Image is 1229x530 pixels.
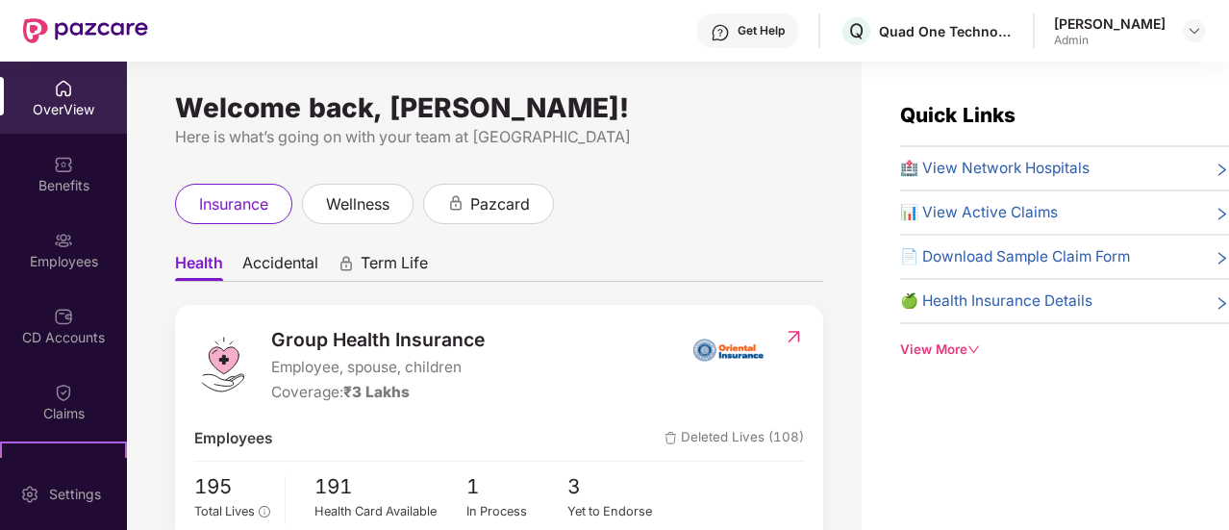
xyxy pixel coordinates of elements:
[1215,293,1229,313] span: right
[314,502,466,521] div: Health Card Available
[900,290,1092,313] span: 🍏 Health Insurance Details
[967,343,980,356] span: down
[447,194,464,212] div: animation
[54,79,73,98] img: svg+xml;base64,PHN2ZyBpZD0iSG9tZSIgeG1sbnM9Imh0dHA6Ly93d3cudzMub3JnLzIwMDAvc3ZnIiB3aWR0aD0iMjAiIG...
[711,23,730,42] img: svg+xml;base64,PHN2ZyBpZD0iSGVscC0zMngzMiIgeG1sbnM9Imh0dHA6Ly93d3cudzMub3JnLzIwMDAvc3ZnIiB3aWR0aD...
[1054,14,1166,33] div: [PERSON_NAME]
[271,356,485,379] span: Employee, spouse, children
[900,103,1016,127] span: Quick Links
[361,253,428,281] span: Term Life
[175,125,823,149] div: Here is what’s going on with your team at [GEOGRAPHIC_DATA]
[43,485,107,504] div: Settings
[54,155,73,174] img: svg+xml;base64,PHN2ZyBpZD0iQmVuZWZpdHMiIHhtbG5zPSJodHRwOi8vd3d3LnczLm9yZy8yMDAwL3N2ZyIgd2lkdGg9Ij...
[900,340,1229,360] div: View More
[194,427,272,450] span: Employees
[900,245,1130,268] span: 📄 Download Sample Claim Form
[692,325,765,373] img: insurerIcon
[343,383,410,401] span: ₹3 Lakhs
[54,383,73,402] img: svg+xml;base64,PHN2ZyBpZD0iQ2xhaW0iIHhtbG5zPSJodHRwOi8vd3d3LnczLm9yZy8yMDAwL3N2ZyIgd2lkdGg9IjIwIi...
[665,432,677,444] img: deleteIcon
[194,471,270,503] span: 195
[470,192,530,216] span: pazcard
[199,192,268,216] span: insurance
[314,471,466,503] span: 191
[1215,205,1229,224] span: right
[194,336,252,393] img: logo
[738,23,785,38] div: Get Help
[326,192,389,216] span: wellness
[1215,161,1229,180] span: right
[54,307,73,326] img: svg+xml;base64,PHN2ZyBpZD0iQ0RfQWNjb3VudHMiIGRhdGEtbmFtZT0iQ0QgQWNjb3VudHMiIHhtbG5zPSJodHRwOi8vd3...
[466,502,568,521] div: In Process
[900,201,1058,224] span: 📊 View Active Claims
[175,100,823,115] div: Welcome back, [PERSON_NAME]!
[175,253,223,281] span: Health
[879,22,1014,40] div: Quad One Technologies Private Limited
[20,485,39,504] img: svg+xml;base64,PHN2ZyBpZD0iU2V0dGluZy0yMHgyMCIgeG1sbnM9Imh0dHA6Ly93d3cudzMub3JnLzIwMDAvc3ZnIiB3aW...
[338,255,355,272] div: animation
[271,381,485,404] div: Coverage:
[1054,33,1166,48] div: Admin
[1187,23,1202,38] img: svg+xml;base64,PHN2ZyBpZD0iRHJvcGRvd24tMzJ4MzIiIHhtbG5zPSJodHRwOi8vd3d3LnczLm9yZy8yMDAwL3N2ZyIgd2...
[466,471,568,503] span: 1
[567,471,669,503] span: 3
[54,231,73,250] img: svg+xml;base64,PHN2ZyBpZD0iRW1wbG95ZWVzIiB4bWxucz0iaHR0cDovL3d3dy53My5vcmcvMjAwMC9zdmciIHdpZHRoPS...
[849,19,864,42] span: Q
[1215,249,1229,268] span: right
[567,502,669,521] div: Yet to Endorse
[900,157,1090,180] span: 🏥 View Network Hospitals
[784,327,804,346] img: RedirectIcon
[23,18,148,43] img: New Pazcare Logo
[259,506,269,517] span: info-circle
[271,325,485,354] span: Group Health Insurance
[194,504,255,518] span: Total Lives
[665,427,804,450] span: Deleted Lives (108)
[242,253,318,281] span: Accidental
